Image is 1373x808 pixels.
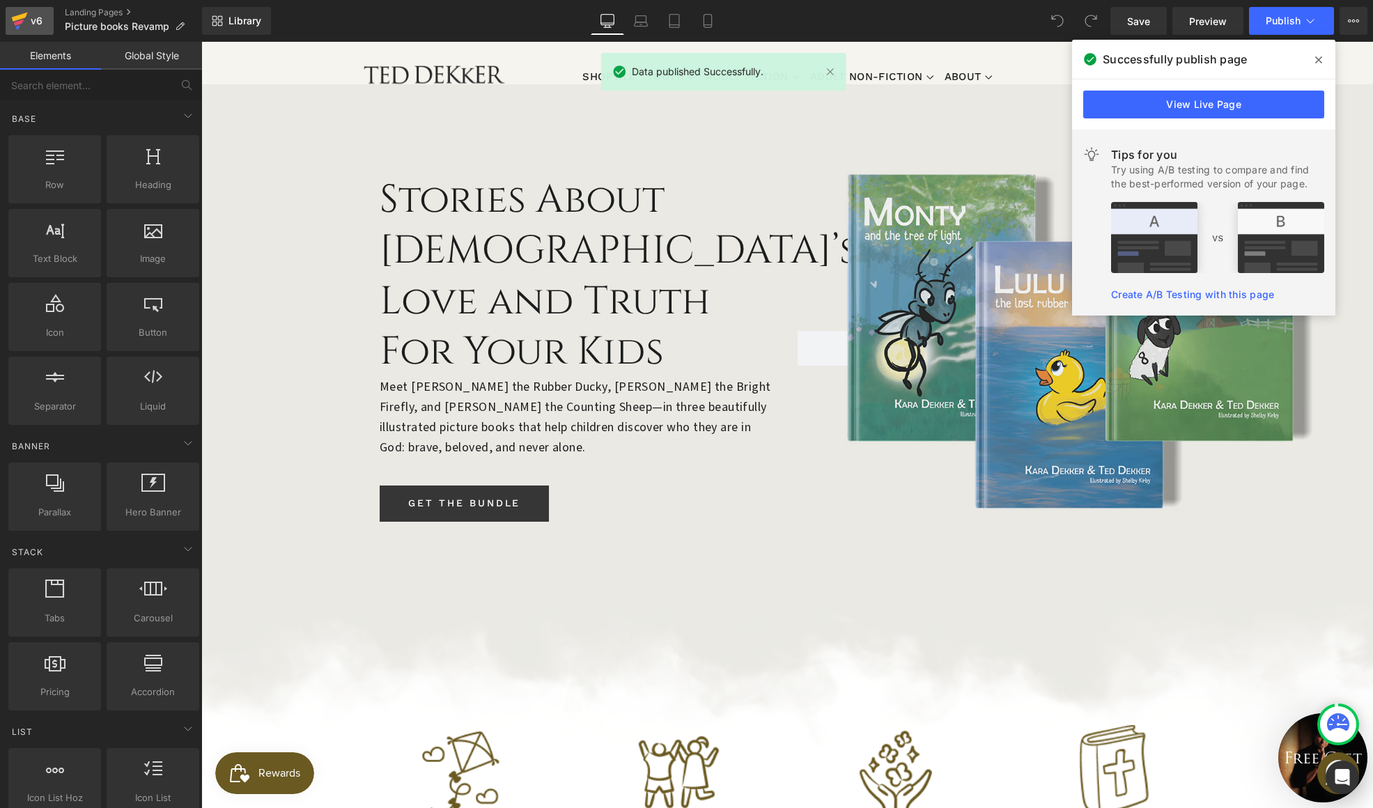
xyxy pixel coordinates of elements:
span: Liquid [111,399,195,414]
span: Text Block [13,251,97,266]
a: Expand / Collapse [194,685,209,702]
img: tip.png [1111,202,1324,273]
a: View Live Page [1083,91,1324,118]
span: Publish [1266,15,1301,26]
a: Global Style [101,42,202,70]
span: Successfully publish page [1103,51,1247,68]
a: Shop All [375,20,440,50]
button: Publish [1249,7,1334,35]
a: v6 [6,7,54,35]
span: Free Gift [1083,704,1161,729]
span: Hero Banner [111,505,195,520]
span: List [10,725,34,738]
div: Tips for you [1111,146,1324,163]
span: GET THE BUNDLE [207,455,319,469]
div: Messenger Dummy Widget [1116,710,1158,752]
a: Mobile [691,7,724,35]
span: Data published Successfully. [632,64,763,79]
span: Accordion [111,685,195,699]
iframe: Button to open loyalty program pop-up [14,710,113,752]
div: Free Gift [1077,671,1166,761]
span: Save [1127,14,1150,29]
button: More [1340,7,1367,35]
span: Tabs [13,611,97,626]
div: Open Intercom Messenger [1326,761,1359,794]
span: Preview [1189,14,1227,29]
div: v6 [28,12,45,30]
span: Row [13,178,97,192]
a: Landing Pages [65,7,202,18]
span: Banner [10,440,52,453]
span: Separator [13,399,97,414]
p: Meet [PERSON_NAME] the Rubber Ducky, [PERSON_NAME] the Bright Firefly, and [PERSON_NAME] the Coun... [178,336,575,416]
span: Icon List Hoz [13,791,97,805]
img: dream traveller's game 3 book bundle [644,129,1113,470]
a: GET THE BUNDLE [178,444,348,480]
h1: Stories About [DEMOGRAPHIC_DATA]’s Love and Truth For Your Kids [178,133,575,336]
span: Button [111,325,195,340]
ul: Primary [375,20,796,50]
div: Try using A/B testing to compare and find the best-performed version of your page. [1111,163,1324,191]
span: Image [111,251,195,266]
span: Carousel [111,611,195,626]
a: Create A/B Testing with this page [1111,288,1274,300]
img: Ted Dekker [161,23,305,47]
a: Adult Fiction [499,20,603,50]
a: Laptop [624,7,658,35]
span: Icon [13,325,97,340]
a: Tablet [658,7,691,35]
button: Redo [1077,7,1105,35]
span: Parallax [13,505,97,520]
span: Picture books Revamp [65,21,169,32]
a: Adult Non-Fiction [603,20,738,50]
a: Desktop [591,7,624,35]
span: Icon List [111,791,195,805]
span: Row [171,685,194,702]
span: Row [189,114,212,131]
span: Pricing [13,685,97,699]
a: Expand / Collapse [212,114,226,131]
a: Preview [1172,7,1243,35]
a: Youth [440,20,499,50]
a: About [738,20,796,50]
a: New Library [202,7,271,35]
span: Stack [10,545,45,559]
img: light.svg [1083,146,1100,163]
button: Undo [1044,7,1071,35]
span: Library [228,15,261,27]
span: Base [10,112,38,125]
span: Heading [111,178,195,192]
